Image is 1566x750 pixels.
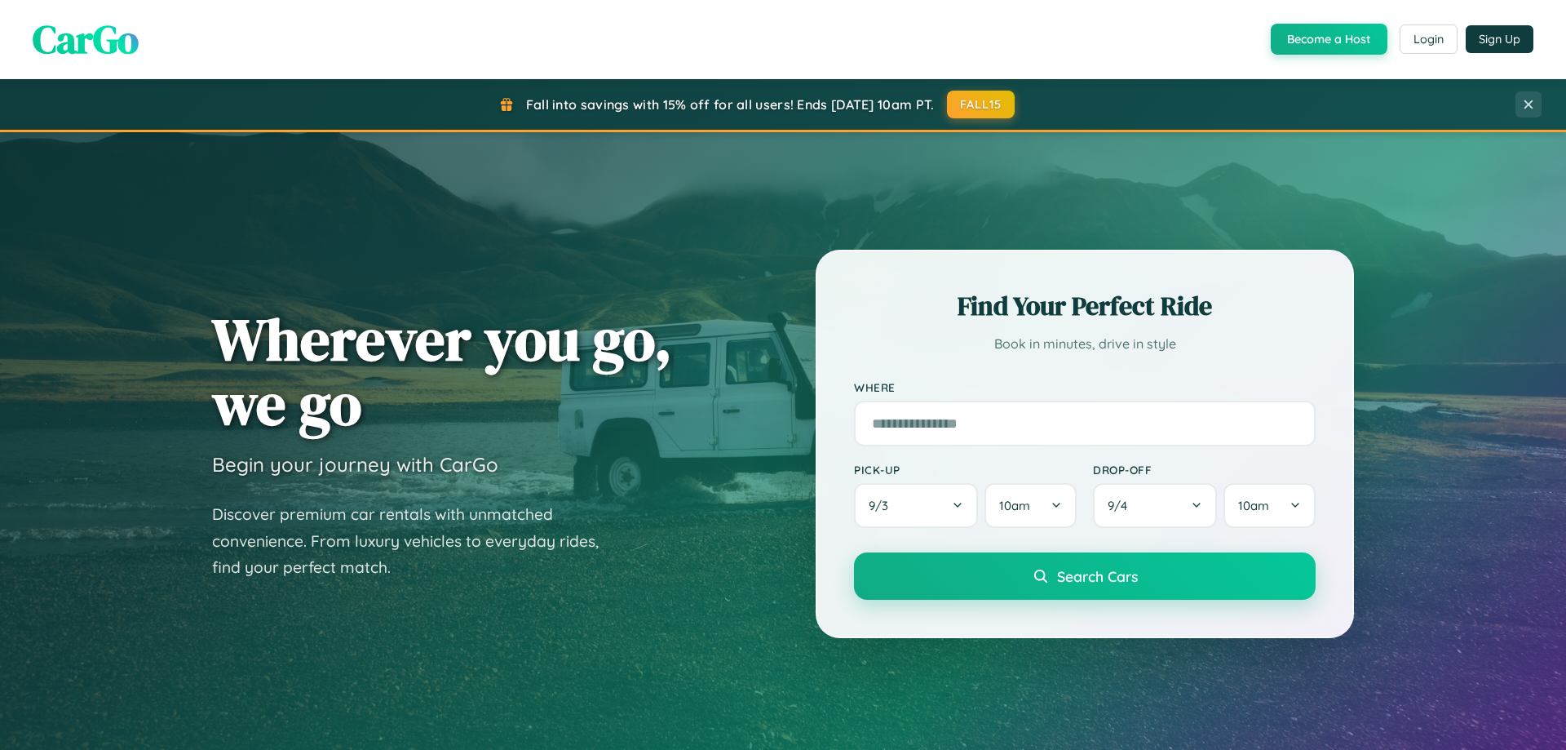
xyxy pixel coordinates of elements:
[1223,483,1316,528] button: 10am
[212,452,498,477] h3: Begin your journey with CarGo
[854,483,978,528] button: 9/3
[212,307,672,436] h1: Wherever you go, we go
[526,96,935,113] span: Fall into savings with 15% off for all users! Ends [DATE] 10am PT.
[1108,498,1135,513] span: 9 / 4
[854,288,1316,324] h2: Find Your Perfect Ride
[854,463,1077,477] label: Pick-up
[999,498,1030,513] span: 10am
[1093,483,1217,528] button: 9/4
[1271,24,1387,55] button: Become a Host
[33,12,139,66] span: CarGo
[854,553,1316,600] button: Search Cars
[1466,25,1533,53] button: Sign Up
[869,498,896,513] span: 9 / 3
[212,501,620,581] p: Discover premium car rentals with unmatched convenience. From luxury vehicles to everyday rides, ...
[1057,567,1138,585] span: Search Cars
[854,332,1316,356] p: Book in minutes, drive in style
[854,380,1316,394] label: Where
[984,483,1077,528] button: 10am
[1400,24,1458,54] button: Login
[1093,463,1316,477] label: Drop-off
[947,91,1015,118] button: FALL15
[1238,498,1269,513] span: 10am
